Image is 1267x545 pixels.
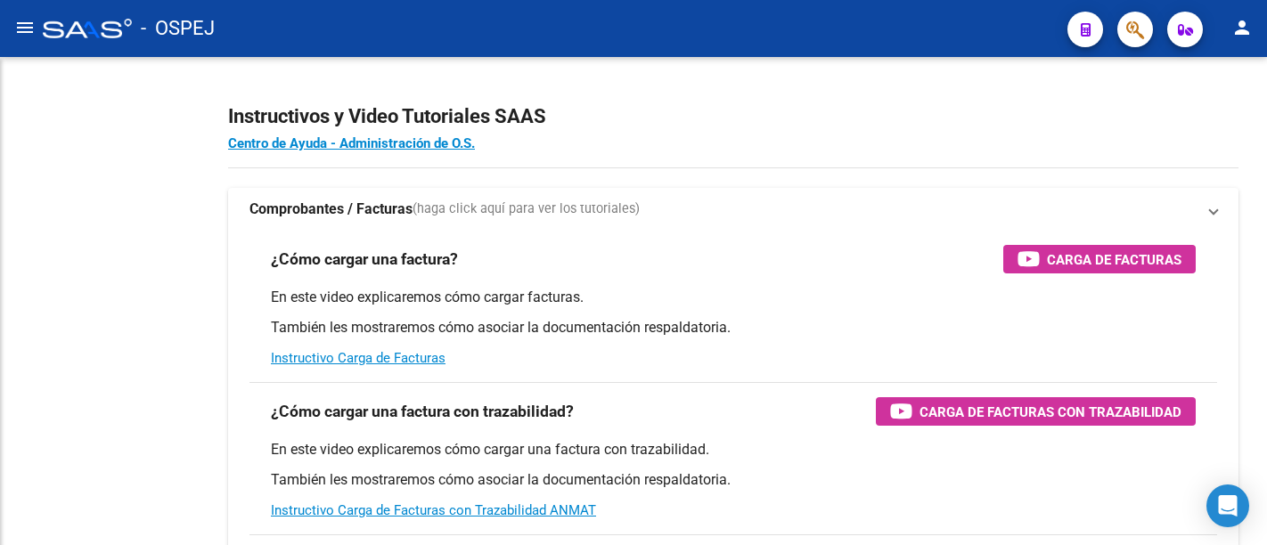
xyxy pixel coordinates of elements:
[271,288,1196,307] p: En este video explicaremos cómo cargar facturas.
[228,135,475,151] a: Centro de Ayuda - Administración de O.S.
[1047,248,1181,271] span: Carga de Facturas
[920,401,1181,423] span: Carga de Facturas con Trazabilidad
[271,440,1196,460] p: En este video explicaremos cómo cargar una factura con trazabilidad.
[1206,484,1249,527] div: Open Intercom Messenger
[141,9,215,48] span: - OSPEJ
[1003,245,1196,273] button: Carga de Facturas
[228,100,1238,134] h2: Instructivos y Video Tutoriales SAAS
[271,350,445,366] a: Instructivo Carga de Facturas
[14,17,36,38] mat-icon: menu
[413,199,640,219] span: (haga click aquí para ver los tutoriales)
[228,188,1238,231] mat-expansion-panel-header: Comprobantes / Facturas(haga click aquí para ver los tutoriales)
[271,502,596,518] a: Instructivo Carga de Facturas con Trazabilidad ANMAT
[876,397,1196,426] button: Carga de Facturas con Trazabilidad
[249,199,413,219] strong: Comprobantes / Facturas
[1231,17,1253,38] mat-icon: person
[271,399,574,424] h3: ¿Cómo cargar una factura con trazabilidad?
[271,470,1196,490] p: También les mostraremos cómo asociar la documentación respaldatoria.
[271,318,1196,338] p: También les mostraremos cómo asociar la documentación respaldatoria.
[271,247,458,272] h3: ¿Cómo cargar una factura?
